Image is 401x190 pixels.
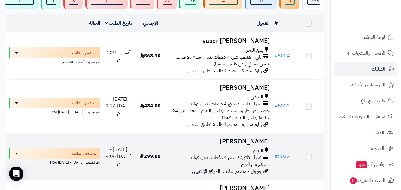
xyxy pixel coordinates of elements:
[140,102,161,110] span: 484.00
[251,147,263,154] span: الرياض
[334,157,397,172] a: وآتس آبجديد
[349,176,385,185] span: السلات المتروكة
[371,144,384,153] span: المدونة
[334,62,397,76] a: الطلبات
[257,20,270,27] a: العميل
[372,128,384,137] span: العملاء
[334,110,397,124] a: إشعارات التحويلات البنكية
[334,78,397,92] a: المراجعات والأسئلة
[169,138,270,145] h3: [PERSON_NAME]
[275,20,278,27] a: #
[351,81,385,89] span: المراجعات والأسئلة
[9,108,100,115] div: اخر تحديث: [DATE] - [DATE] 9:24 م
[9,159,100,165] div: اخر تحديث: [DATE] - [DATE] 9:06 م
[371,65,385,73] span: الطلبات
[334,141,397,156] a: المدونة
[187,121,262,128] span: زيارة مباشرة - مصدر الطلب: تطبيق الجوال
[143,20,158,27] a: الإجمالي
[190,101,261,107] span: تمارا - فاتورتك حتى 4 دفعات بدون فوائد
[334,30,397,44] a: لوحة التحكم
[339,113,385,121] span: إشعارات التحويلات البنكية
[275,52,278,59] span: #
[334,125,397,140] a: العملاء
[241,161,270,168] span: استلام من الفرع
[251,94,263,101] span: الرياض
[187,67,262,74] span: زيارة مباشرة - مصدر الطلب: تطبيق الجوال
[169,84,270,91] h3: [PERSON_NAME]
[356,161,367,168] span: جديد
[72,150,97,156] span: تم شحن الطلب
[275,102,290,110] a: #5023
[176,54,261,61] span: تابي - قسّمها على 4 دفعات بدون رسوم ولا فوائد
[105,146,132,167] span: [DATE] - [DATE] 9:06 م
[361,97,385,105] span: طلبات الإرجاع
[192,168,262,175] span: جوجل - مصدر الطلب: الموقع الإلكتروني
[89,20,100,27] a: الحالة
[169,38,270,44] h3: yaser [PERSON_NAME]
[190,154,261,161] span: تمارا - فاتورتك حتى 4 دفعات بدون فوائد
[275,52,290,59] a: #5024
[363,33,385,41] span: لوحة التحكم
[172,107,270,121] span: توصيل عن طريق المندوب(داخل الرياض فقط خلال 24 ساعة) (داخل الرياض فقط)
[246,47,263,54] span: ينبع البحر
[72,50,97,56] span: تم شحن الطلب
[275,102,278,110] span: #
[334,94,397,108] a: طلبات الإرجاع
[105,20,132,27] a: تاريخ الطلب
[355,160,384,169] span: وآتس آب
[105,95,132,116] span: [DATE] - [DATE] 9:24 م
[350,177,357,184] span: 0
[9,58,100,65] div: اخر تحديث: أمس - 8:50 م
[140,153,161,160] span: 299.00
[72,100,97,106] span: تم شحن الطلب
[107,49,131,63] span: أمس - 1:21 م
[352,49,385,57] span: الأقسام والمنتجات
[140,52,161,59] span: 568.10
[334,173,397,188] a: السلات المتروكة0
[214,60,270,68] span: شحن مجاني ( عن طريق سمسا)
[275,153,290,160] a: #5022
[9,167,23,181] div: Open Intercom Messenger
[275,153,278,160] span: #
